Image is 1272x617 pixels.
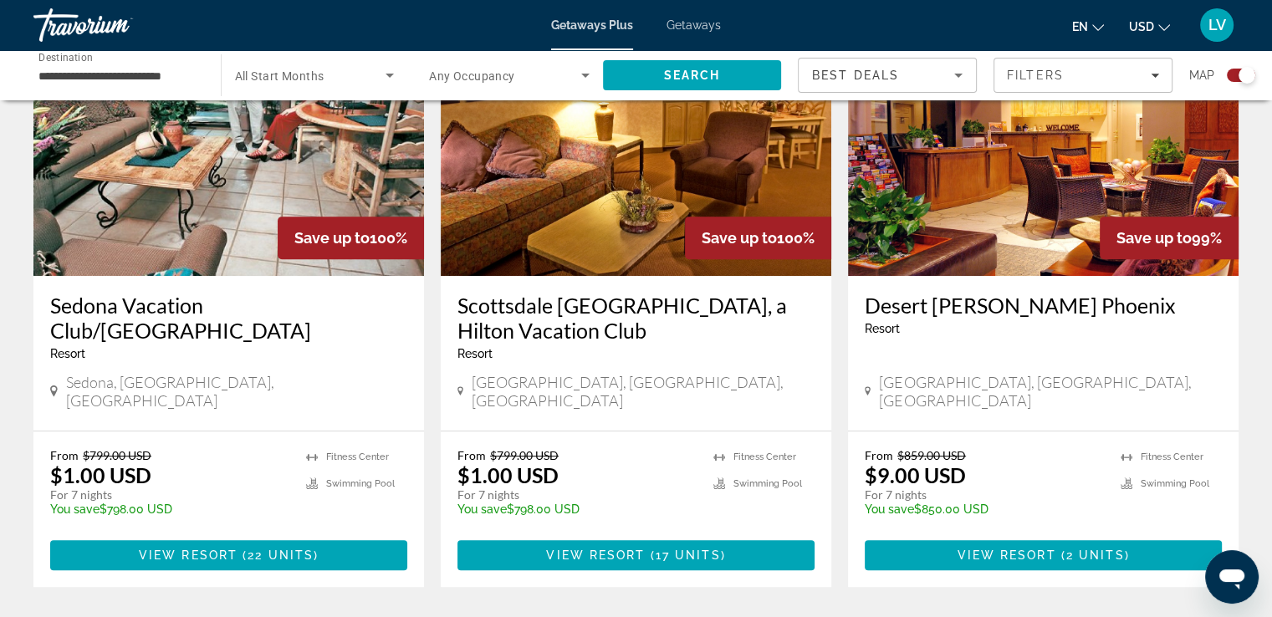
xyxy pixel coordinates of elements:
span: ( ) [645,548,725,562]
div: 99% [1100,217,1239,259]
img: Scottsdale Villa Mirage, a Hilton Vacation Club [441,8,831,276]
span: $799.00 USD [83,448,151,462]
p: $798.00 USD [50,502,289,516]
span: ( ) [238,548,319,562]
span: Destination [38,51,93,63]
span: View Resort [139,548,238,562]
span: Sedona, [GEOGRAPHIC_DATA], [GEOGRAPHIC_DATA] [66,373,407,410]
span: 17 units [656,548,721,562]
span: You save [457,502,507,516]
span: Save up to [1116,229,1192,247]
div: 100% [685,217,831,259]
span: Filters [1007,69,1064,82]
div: 100% [278,217,424,259]
p: $850.00 USD [865,502,1104,516]
span: Swimming Pool [733,478,802,489]
span: USD [1129,20,1154,33]
span: Save up to [294,229,370,247]
span: View Resort [957,548,1055,562]
mat-select: Sort by [812,65,963,85]
span: Best Deals [812,69,899,82]
span: 2 units [1066,548,1125,562]
span: Fitness Center [1141,451,1203,462]
span: Swimming Pool [326,478,395,489]
p: $798.00 USD [457,502,697,516]
span: en [1072,20,1088,33]
p: For 7 nights [457,487,697,502]
span: Fitness Center [326,451,389,462]
span: ( ) [1056,548,1130,562]
p: $1.00 USD [457,462,559,487]
img: Desert Arroyo Phoenix [848,8,1239,276]
input: Select destination [38,66,199,86]
span: From [865,448,893,462]
p: $9.00 USD [865,462,966,487]
a: Desert [PERSON_NAME] Phoenix [865,293,1222,318]
span: Resort [50,347,85,360]
span: [GEOGRAPHIC_DATA], [GEOGRAPHIC_DATA], [GEOGRAPHIC_DATA] [472,373,815,410]
span: $799.00 USD [490,448,559,462]
span: View Resort [546,548,645,562]
span: Search [663,69,720,82]
span: Any Occupancy [429,69,515,83]
span: You save [50,502,100,516]
span: Swimming Pool [1141,478,1209,489]
span: From [457,448,486,462]
img: Sedona Vacation Club/Los Abrigados [33,8,424,276]
span: Map [1189,64,1214,87]
span: From [50,448,79,462]
p: For 7 nights [50,487,289,502]
p: For 7 nights [865,487,1104,502]
button: View Resort(22 units) [50,540,407,570]
button: Change currency [1129,14,1170,38]
span: 22 units [248,548,314,562]
a: Scottsdale [GEOGRAPHIC_DATA], a Hilton Vacation Club [457,293,815,343]
span: All Start Months [235,69,324,83]
a: Getaways [667,18,721,32]
iframe: Button to launch messaging window [1205,550,1259,604]
a: Getaways Plus [551,18,633,32]
span: Fitness Center [733,451,796,462]
span: LV [1208,17,1226,33]
span: Resort [865,322,900,335]
span: You save [865,502,914,516]
button: View Resort(17 units) [457,540,815,570]
button: User Menu [1195,8,1239,43]
span: [GEOGRAPHIC_DATA], [GEOGRAPHIC_DATA], [GEOGRAPHIC_DATA] [879,373,1222,410]
span: Resort [457,347,493,360]
a: Sedona Vacation Club/[GEOGRAPHIC_DATA] [50,293,407,343]
button: Change language [1072,14,1104,38]
button: View Resort(2 units) [865,540,1222,570]
a: Travorium [33,3,201,47]
span: Save up to [702,229,777,247]
button: Filters [994,58,1172,93]
span: $859.00 USD [897,448,966,462]
button: Search [603,60,782,90]
p: $1.00 USD [50,462,151,487]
